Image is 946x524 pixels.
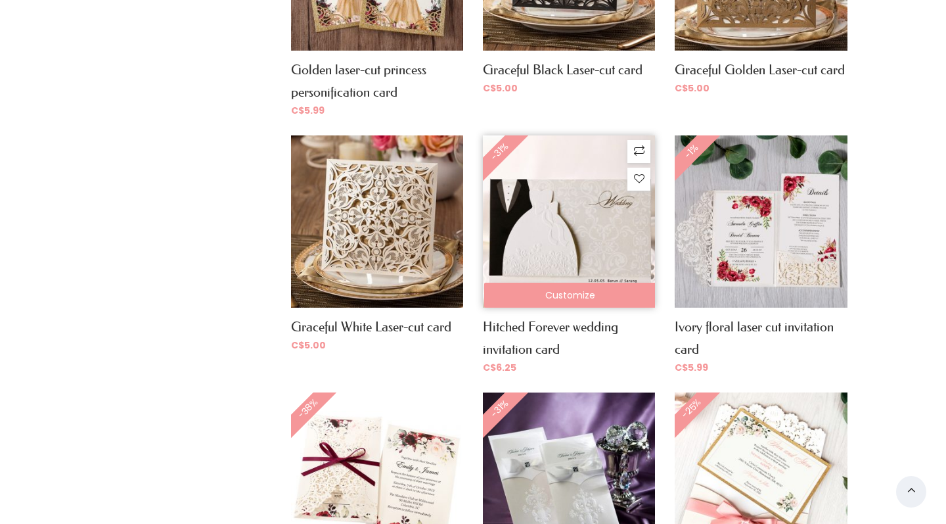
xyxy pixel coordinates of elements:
span: 5.99 [675,361,708,374]
a: -38% [291,471,463,485]
a: Graceful Black Laser-cut card [483,62,642,78]
a: Ivory floral laser cut invitation card [675,319,834,357]
span: C$ [483,82,496,95]
span: C$ [483,361,496,374]
span: -1% [651,116,728,193]
span: C$ [675,82,688,95]
a: -31% [483,214,655,227]
span: 6.25 [483,361,516,374]
span: 5.00 [675,82,709,95]
a: Golden laser-cut princess personification card [291,62,426,100]
a: -25% [675,471,847,485]
span: -31% [459,373,536,450]
a: Customize [484,283,656,308]
a: -31% [483,471,655,485]
span: -31% [459,116,536,193]
span: C$ [675,361,688,374]
span: 5.00 [483,82,518,95]
span: 5.99 [291,104,325,117]
span: 5.00 [291,339,326,352]
span: C$ [291,104,304,117]
span: -38% [267,373,344,450]
a: Graceful Golden Laser-cut card [675,62,845,78]
span: C$ [291,339,304,352]
a: -1% [675,214,847,227]
span: -25% [651,373,728,450]
a: Graceful White Laser-cut card [291,319,451,335]
a: Hitched Forever wedding invitation card [483,319,618,357]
